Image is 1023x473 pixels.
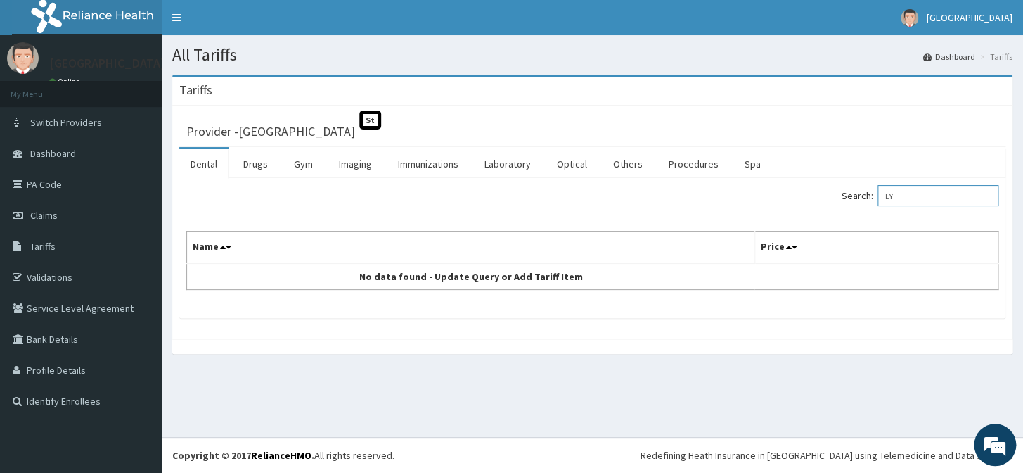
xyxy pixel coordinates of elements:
a: Drugs [232,149,279,179]
img: d_794563401_company_1708531726252_794563401 [26,70,57,106]
li: Tariffs [977,51,1012,63]
strong: Copyright © 2017 . [172,449,314,462]
img: User Image [901,9,918,27]
span: Dashboard [30,147,76,160]
span: We're online! [82,145,194,287]
span: [GEOGRAPHIC_DATA] [927,11,1012,24]
a: Imaging [328,149,383,179]
a: Dashboard [923,51,975,63]
label: Search: [842,185,998,206]
a: Procedures [657,149,730,179]
a: Optical [546,149,598,179]
a: RelianceHMO [251,449,311,462]
th: Price [754,232,998,264]
span: Switch Providers [30,116,102,129]
a: Gym [283,149,324,179]
a: Spa [733,149,772,179]
a: Immunizations [387,149,470,179]
div: Redefining Heath Insurance in [GEOGRAPHIC_DATA] using Telemedicine and Data Science! [641,448,1012,462]
th: Name [187,232,755,264]
a: Dental [179,149,229,179]
a: Laboratory [473,149,542,179]
div: Minimize live chat window [231,7,264,41]
a: Others [602,149,654,179]
td: No data found - Update Query or Add Tariff Item [187,263,755,290]
footer: All rights reserved. [162,437,1023,473]
h3: Tariffs [179,84,212,96]
img: User Image [7,42,39,74]
span: Claims [30,209,58,222]
h1: All Tariffs [172,46,1012,64]
p: [GEOGRAPHIC_DATA] [49,57,165,70]
div: Chat with us now [73,79,236,97]
h3: Provider - [GEOGRAPHIC_DATA] [186,125,355,138]
a: Online [49,77,83,87]
textarea: Type your message and hit 'Enter' [7,320,268,369]
span: St [359,111,381,130]
input: Search: [877,185,998,206]
span: Tariffs [30,240,56,253]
